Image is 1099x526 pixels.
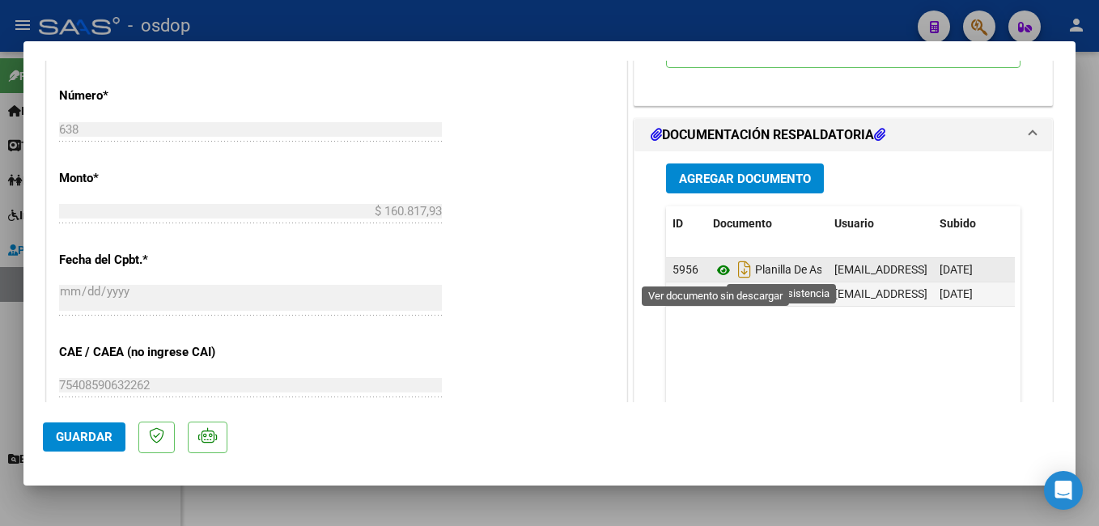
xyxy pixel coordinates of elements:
[706,206,828,241] datatable-header-cell: Documento
[734,257,755,282] i: Descargar documento
[59,343,226,362] p: CAE / CAEA (no ingrese CAI)
[666,206,706,241] datatable-header-cell: ID
[828,206,933,241] datatable-header-cell: Usuario
[673,287,698,300] span: 7186
[713,217,772,230] span: Documento
[666,163,824,193] button: Agregar Documento
[59,251,226,269] p: Fecha del Cpbt.
[56,430,112,444] span: Guardar
[59,87,226,105] p: Número
[1044,471,1083,510] div: Open Intercom Messenger
[734,281,755,307] i: Descargar documento
[651,125,885,145] h1: DOCUMENTACIÓN RESPALDATORIA
[713,288,843,301] span: Planilla Corregida
[940,263,973,276] span: [DATE]
[673,263,698,276] span: 5956
[673,217,683,230] span: ID
[933,206,1014,241] datatable-header-cell: Subido
[713,264,861,277] span: Planilla De Asistencia
[59,169,226,188] p: Monto
[834,217,874,230] span: Usuario
[43,422,125,452] button: Guardar
[634,151,1052,487] div: DOCUMENTACIÓN RESPALDATORIA
[940,287,973,300] span: [DATE]
[634,119,1052,151] mat-expansion-panel-header: DOCUMENTACIÓN RESPALDATORIA
[940,217,976,230] span: Subido
[1014,206,1095,241] datatable-header-cell: Acción
[679,172,811,186] span: Agregar Documento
